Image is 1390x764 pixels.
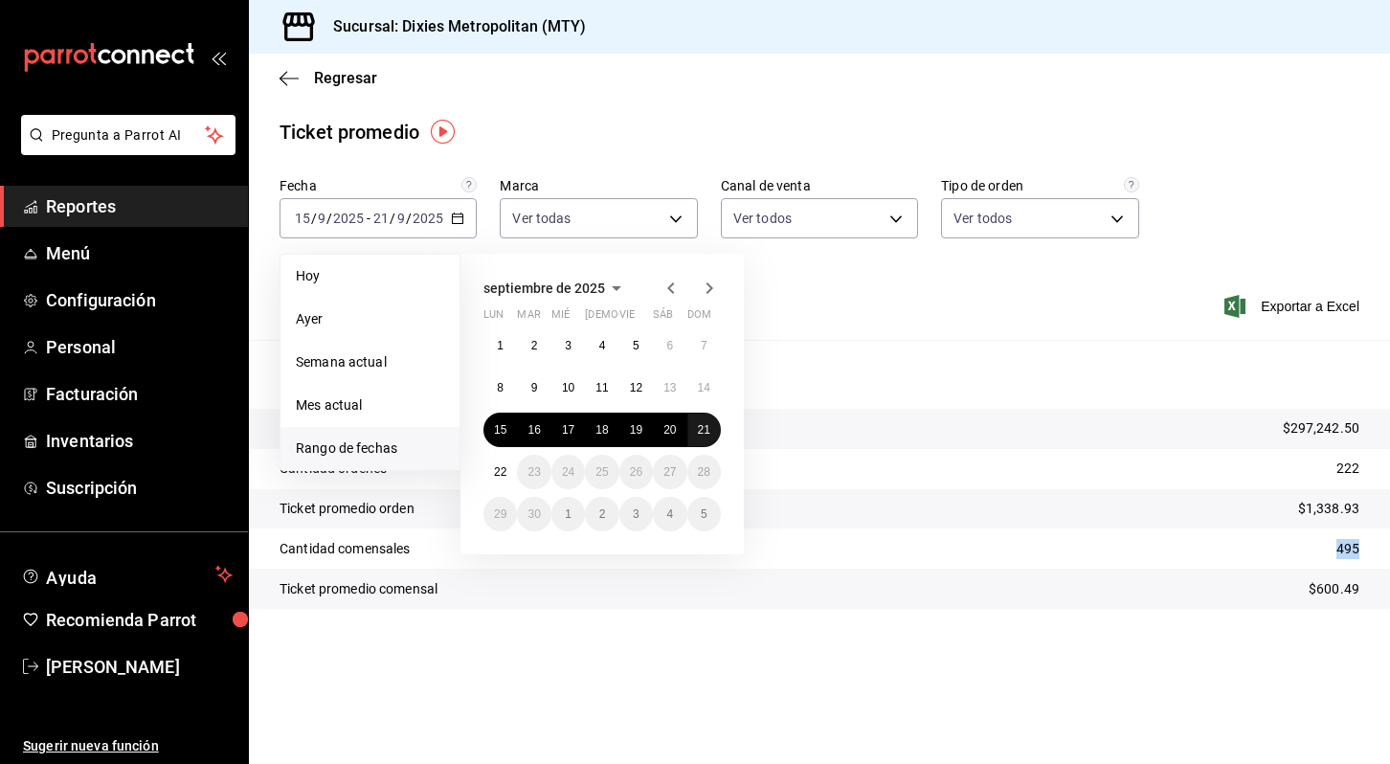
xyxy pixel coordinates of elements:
[687,371,721,405] button: 14 de septiembre de 2025
[372,211,390,226] input: --
[663,423,676,437] abbr: 20 de septiembre de 2025
[633,339,639,352] abbr: 5 de septiembre de 2025
[1309,579,1359,599] p: $600.49
[280,579,437,599] p: Ticket promedio comensal
[517,371,550,405] button: 9 de septiembre de 2025
[517,455,550,489] button: 23 de septiembre de 2025
[595,423,608,437] abbr: 18 de septiembre de 2025
[46,607,233,633] span: Recomienda Parrot
[551,308,570,328] abbr: miércoles
[551,413,585,447] button: 17 de septiembre de 2025
[619,328,653,363] button: 5 de septiembre de 2025
[280,179,477,192] label: Fecha
[317,211,326,226] input: --
[619,308,635,328] abbr: viernes
[483,328,517,363] button: 1 de septiembre de 2025
[527,507,540,521] abbr: 30 de septiembre de 2025
[687,328,721,363] button: 7 de septiembre de 2025
[294,211,311,226] input: --
[517,497,550,531] button: 30 de septiembre de 2025
[1336,459,1359,479] p: 222
[296,309,444,329] span: Ayer
[531,339,538,352] abbr: 2 de septiembre de 2025
[396,211,406,226] input: --
[512,209,571,228] span: Ver todas
[483,281,605,296] span: septiembre de 2025
[585,371,618,405] button: 11 de septiembre de 2025
[551,455,585,489] button: 24 de septiembre de 2025
[46,193,233,219] span: Reportes
[497,381,504,394] abbr: 8 de septiembre de 2025
[619,413,653,447] button: 19 de septiembre de 2025
[390,211,395,226] span: /
[296,352,444,372] span: Semana actual
[599,507,606,521] abbr: 2 de octubre de 2025
[296,266,444,286] span: Hoy
[551,497,585,531] button: 1 de octubre de 2025
[280,69,377,87] button: Regresar
[687,497,721,531] button: 5 de octubre de 2025
[630,465,642,479] abbr: 26 de septiembre de 2025
[367,211,370,226] span: -
[326,211,332,226] span: /
[494,507,506,521] abbr: 29 de septiembre de 2025
[630,381,642,394] abbr: 12 de septiembre de 2025
[687,308,711,328] abbr: domingo
[46,428,233,454] span: Inventarios
[562,465,574,479] abbr: 24 de septiembre de 2025
[599,339,606,352] abbr: 4 de septiembre de 2025
[733,209,792,228] span: Ver todos
[52,125,206,146] span: Pregunta a Parrot AI
[46,475,233,501] span: Suscripción
[431,120,455,144] img: Tooltip marker
[46,654,233,680] span: [PERSON_NAME]
[280,363,1359,386] p: Resumen
[494,465,506,479] abbr: 22 de septiembre de 2025
[653,308,673,328] abbr: sábado
[619,455,653,489] button: 26 de septiembre de 2025
[585,413,618,447] button: 18 de septiembre de 2025
[663,465,676,479] abbr: 27 de septiembre de 2025
[483,497,517,531] button: 29 de septiembre de 2025
[595,465,608,479] abbr: 25 de septiembre de 2025
[653,497,686,531] button: 4 de octubre de 2025
[23,736,233,756] span: Sugerir nueva función
[46,240,233,266] span: Menú
[13,139,235,159] a: Pregunta a Parrot AI
[653,371,686,405] button: 13 de septiembre de 2025
[461,177,477,192] svg: Información delimitada a máximo 62 días.
[497,339,504,352] abbr: 1 de septiembre de 2025
[412,211,444,226] input: ----
[941,179,1138,192] label: Tipo de orden
[595,381,608,394] abbr: 11 de septiembre de 2025
[517,328,550,363] button: 2 de septiembre de 2025
[46,334,233,360] span: Personal
[666,339,673,352] abbr: 6 de septiembre de 2025
[483,371,517,405] button: 8 de septiembre de 2025
[494,423,506,437] abbr: 15 de septiembre de 2025
[698,465,710,479] abbr: 28 de septiembre de 2025
[517,308,540,328] abbr: martes
[483,413,517,447] button: 15 de septiembre de 2025
[562,381,574,394] abbr: 10 de septiembre de 2025
[280,539,411,559] p: Cantidad comensales
[21,115,235,155] button: Pregunta a Parrot AI
[653,413,686,447] button: 20 de septiembre de 2025
[721,179,918,192] label: Canal de venta
[562,423,574,437] abbr: 17 de septiembre de 2025
[701,339,707,352] abbr: 7 de septiembre de 2025
[687,413,721,447] button: 21 de septiembre de 2025
[1228,295,1359,318] span: Exportar a Excel
[280,499,415,519] p: Ticket promedio orden
[551,371,585,405] button: 10 de septiembre de 2025
[314,69,377,87] span: Regresar
[585,455,618,489] button: 25 de septiembre de 2025
[565,507,572,521] abbr: 1 de octubre de 2025
[483,277,628,300] button: septiembre de 2025
[483,455,517,489] button: 22 de septiembre de 2025
[953,209,1012,228] span: Ver todos
[701,507,707,521] abbr: 5 de octubre de 2025
[332,211,365,226] input: ----
[1283,418,1359,438] p: $297,242.50
[1124,177,1139,192] svg: Todas las órdenes contabilizan 1 comensal a excepción de órdenes de mesa con comensales obligator...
